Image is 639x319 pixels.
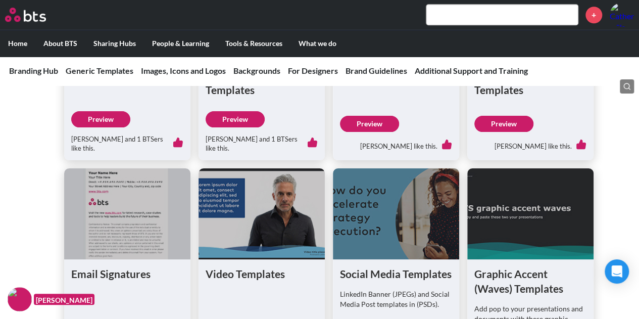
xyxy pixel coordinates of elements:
a: Preview [71,111,130,127]
a: Preview [340,116,399,132]
figcaption: [PERSON_NAME] [34,294,94,305]
h1: Email Signatures [71,266,183,281]
div: [PERSON_NAME] like this. [474,132,586,153]
a: Additional Support and Training [415,66,528,75]
label: People & Learning [144,30,217,57]
a: Preview [206,111,265,127]
a: + [585,7,602,23]
div: [PERSON_NAME] and 1 BTSers like this. [206,127,318,153]
label: Tools & Resources [217,30,290,57]
label: Sharing Hubs [85,30,144,57]
div: [PERSON_NAME] and 1 BTSers like this. [71,127,183,153]
p: LinkedIn Banner (JPEGs) and Social Media Post templates in (PSDs). [340,289,452,309]
h1: Video Templates [206,266,318,281]
a: Preview [474,116,533,132]
label: About BTS [35,30,85,57]
a: Branding Hub [9,66,58,75]
div: Open Intercom Messenger [605,259,629,284]
a: Generic Templates [66,66,133,75]
img: F [8,287,32,311]
img: Catherine Wilson [610,3,634,27]
label: What we do [290,30,345,57]
a: Brand Guidelines [346,66,407,75]
a: Images, Icons and Logos [141,66,226,75]
a: Profile [610,3,634,27]
a: Go home [5,8,65,22]
a: Backgrounds [233,66,280,75]
a: For Designers [288,66,338,75]
h1: Social Media Templates [340,266,452,281]
h1: Graphic Accent (Waves) Templates [474,266,586,296]
div: [PERSON_NAME] like this. [340,132,452,153]
img: BTS Logo [5,8,46,22]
